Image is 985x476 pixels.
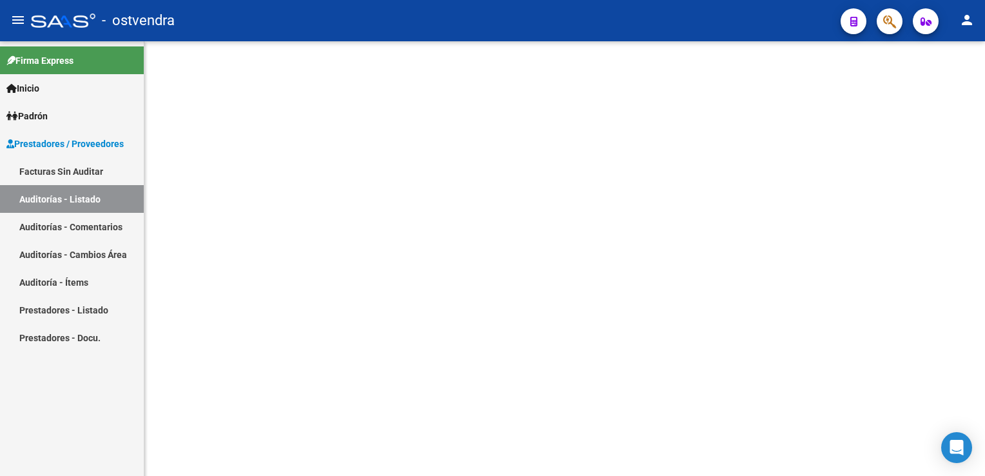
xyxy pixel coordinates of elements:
mat-icon: person [959,12,975,28]
span: Padrón [6,109,48,123]
div: Open Intercom Messenger [941,432,972,463]
mat-icon: menu [10,12,26,28]
span: Inicio [6,81,39,95]
span: Firma Express [6,54,73,68]
span: - ostvendra [102,6,175,35]
span: Prestadores / Proveedores [6,137,124,151]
